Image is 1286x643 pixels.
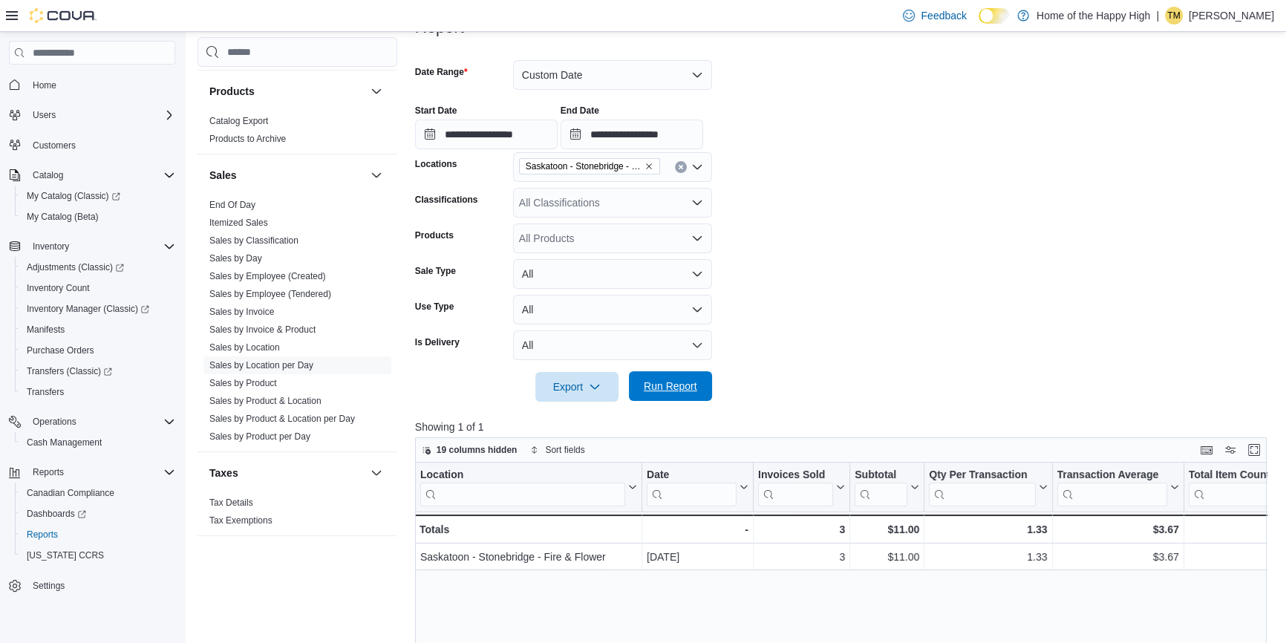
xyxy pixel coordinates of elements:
[209,253,262,264] a: Sales by Day
[3,105,181,125] button: Users
[1165,7,1183,25] div: Tristen Mueller
[209,396,321,406] a: Sales by Product & Location
[21,187,126,205] a: My Catalog (Classic)
[15,319,181,340] button: Manifests
[21,279,96,297] a: Inventory Count
[21,300,155,318] a: Inventory Manager (Classic)
[513,60,712,90] button: Custom Date
[368,82,385,100] button: Products
[1245,441,1263,459] button: Enter fullscreen
[535,372,618,402] button: Export
[420,520,637,538] div: Totals
[929,469,1047,506] button: Qty Per Transaction
[1057,469,1166,483] div: Transaction Average
[21,546,110,564] a: [US_STATE] CCRS
[21,484,175,502] span: Canadian Compliance
[33,79,56,91] span: Home
[27,413,82,431] button: Operations
[3,236,181,257] button: Inventory
[21,208,105,226] a: My Catalog (Beta)
[758,548,845,566] div: 3
[647,469,737,483] div: Date
[415,336,460,348] label: Is Delivery
[437,444,518,456] span: 19 columns hidden
[647,469,737,506] div: Date
[855,469,907,483] div: Subtotal
[21,342,100,359] a: Purchase Orders
[27,238,175,255] span: Inventory
[209,84,365,99] button: Products
[27,106,175,124] span: Users
[27,238,75,255] button: Inventory
[209,497,253,508] a: Tax Details
[526,159,642,174] span: Saskatoon - Stonebridge - Fire & Flower
[27,413,175,431] span: Operations
[198,494,397,535] div: Taxes
[1189,7,1274,25] p: [PERSON_NAME]
[209,324,316,336] span: Sales by Invoice & Product
[209,133,286,145] span: Products to Archive
[519,158,660,174] span: Saskatoon - Stonebridge - Fire & Flower
[209,252,262,264] span: Sales by Day
[209,342,280,353] a: Sales by Location
[209,306,274,318] span: Sales by Invoice
[21,383,175,401] span: Transfers
[545,444,584,456] span: Sort fields
[209,515,272,526] span: Tax Exemptions
[27,529,58,541] span: Reports
[27,577,71,595] a: Settings
[209,271,326,281] a: Sales by Employee (Created)
[1057,548,1178,566] div: $3.67
[27,549,104,561] span: [US_STATE] CCRS
[929,469,1035,506] div: Qty Per Transaction
[15,483,181,503] button: Canadian Compliance
[33,140,76,151] span: Customers
[21,434,108,451] a: Cash Management
[27,166,69,184] button: Catalog
[415,120,558,149] input: Press the down key to open a popover containing a calendar.
[675,161,687,173] button: Clear input
[3,134,181,156] button: Customers
[209,307,274,317] a: Sales by Invoice
[1189,469,1278,483] div: Total Item Count
[415,194,478,206] label: Classifications
[198,112,397,154] div: Products
[209,431,310,442] a: Sales by Product per Day
[544,372,610,402] span: Export
[420,469,625,483] div: Location
[15,432,181,453] button: Cash Management
[27,190,120,202] span: My Catalog (Classic)
[21,526,64,544] a: Reports
[209,497,253,509] span: Tax Details
[368,166,385,184] button: Sales
[15,545,181,566] button: [US_STATE] CCRS
[21,484,120,502] a: Canadian Compliance
[3,74,181,95] button: Home
[209,235,298,246] a: Sales by Classification
[209,199,255,211] span: End Of Day
[897,1,972,30] a: Feedback
[758,469,845,506] button: Invoices Sold
[1037,7,1150,25] p: Home of the Happy High
[209,200,255,210] a: End Of Day
[1189,469,1278,506] div: Total Item Count
[209,324,316,335] a: Sales by Invoice & Product
[15,340,181,361] button: Purchase Orders
[415,229,454,241] label: Products
[647,520,748,538] div: -
[513,259,712,289] button: All
[209,466,365,480] button: Taxes
[33,580,65,592] span: Settings
[415,66,468,78] label: Date Range
[209,116,268,126] a: Catalog Export
[15,278,181,298] button: Inventory Count
[368,464,385,482] button: Taxes
[27,303,149,315] span: Inventory Manager (Classic)
[561,105,599,117] label: End Date
[561,120,703,149] input: Press the down key to open a popover containing a calendar.
[15,206,181,227] button: My Catalog (Beta)
[209,134,286,144] a: Products to Archive
[1198,441,1215,459] button: Keyboard shortcuts
[209,466,238,480] h3: Taxes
